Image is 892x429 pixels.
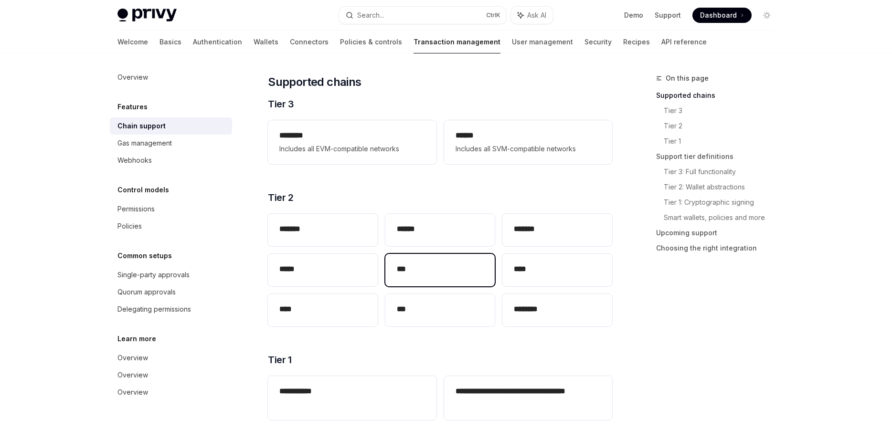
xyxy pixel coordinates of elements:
[279,143,425,155] span: Includes all EVM-compatible networks
[117,72,148,83] div: Overview
[117,352,148,364] div: Overview
[110,283,232,301] a: Quorum approvals
[117,9,177,22] img: light logo
[512,31,573,53] a: User management
[268,353,291,366] span: Tier 1
[110,218,232,235] a: Policies
[110,152,232,169] a: Webhooks
[456,143,601,155] span: Includes all SVM-compatible networks
[357,10,384,21] div: Search...
[117,31,148,53] a: Welcome
[656,241,782,256] a: Choosing the right integration
[664,103,782,118] a: Tier 3
[268,74,361,90] span: Supported chains
[110,301,232,318] a: Delegating permissions
[656,88,782,103] a: Supported chains
[110,200,232,218] a: Permissions
[656,225,782,241] a: Upcoming support
[527,10,546,20] span: Ask AI
[117,101,148,113] h5: Features
[661,31,707,53] a: API reference
[117,369,148,381] div: Overview
[117,203,155,215] div: Permissions
[117,220,142,232] div: Policies
[624,10,643,20] a: Demo
[117,269,190,281] div: Single-party approvals
[664,179,782,195] a: Tier 2: Wallet abstractions
[664,134,782,149] a: Tier 1
[486,11,500,19] span: Ctrl K
[268,97,294,111] span: Tier 3
[117,137,172,149] div: Gas management
[117,333,156,345] h5: Learn more
[110,349,232,366] a: Overview
[117,120,166,132] div: Chain support
[664,164,782,179] a: Tier 3: Full functionality
[664,195,782,210] a: Tier 1: Cryptographic signing
[110,117,232,135] a: Chain support
[193,31,242,53] a: Authentication
[339,7,506,24] button: Search...CtrlK
[117,155,152,166] div: Webhooks
[444,120,612,164] a: **** *Includes all SVM-compatible networks
[268,120,436,164] a: **** ***Includes all EVM-compatible networks
[254,31,278,53] a: Wallets
[117,286,176,298] div: Quorum approvals
[117,303,191,315] div: Delegating permissions
[700,10,737,20] span: Dashboard
[584,31,612,53] a: Security
[110,366,232,384] a: Overview
[110,69,232,86] a: Overview
[666,73,709,84] span: On this page
[692,8,752,23] a: Dashboard
[656,149,782,164] a: Support tier definitions
[664,210,782,225] a: Smart wallets, policies and more
[110,384,232,401] a: Overview
[117,184,169,196] h5: Control models
[655,10,681,20] a: Support
[290,31,329,53] a: Connectors
[110,135,232,152] a: Gas management
[759,8,775,23] button: Toggle dark mode
[623,31,650,53] a: Recipes
[340,31,402,53] a: Policies & controls
[414,31,500,53] a: Transaction management
[117,387,148,398] div: Overview
[159,31,181,53] a: Basics
[110,266,232,283] a: Single-party approvals
[511,7,553,24] button: Ask AI
[268,191,293,204] span: Tier 2
[117,250,172,262] h5: Common setups
[664,118,782,134] a: Tier 2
